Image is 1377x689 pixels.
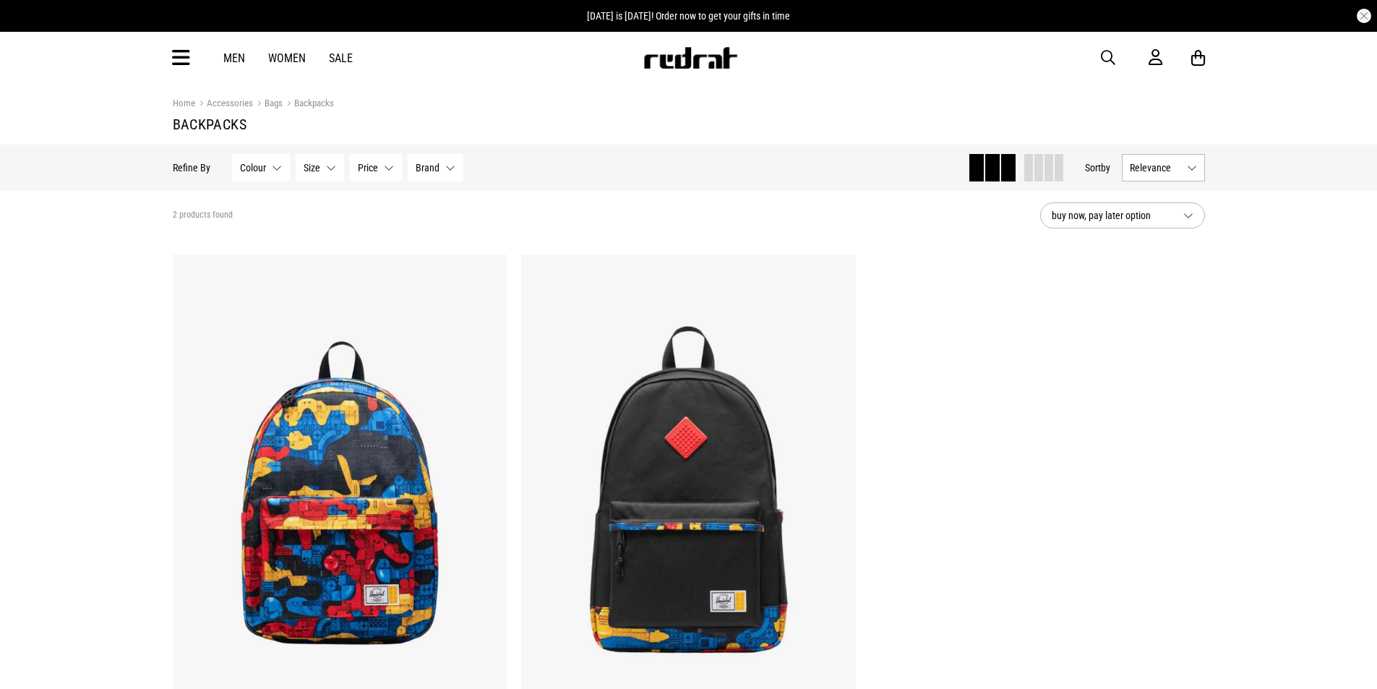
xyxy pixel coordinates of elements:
[1130,162,1181,174] span: Relevance
[195,98,253,111] a: Accessories
[173,210,233,221] span: 2 products found
[240,162,266,174] span: Colour
[329,51,353,65] a: Sale
[1101,162,1110,174] span: by
[232,154,290,181] button: Colour
[268,51,306,65] a: Women
[416,162,439,174] span: Brand
[304,162,320,174] span: Size
[408,154,463,181] button: Brand
[173,98,195,108] a: Home
[350,154,402,181] button: Price
[1052,207,1172,224] span: buy now, pay later option
[358,162,378,174] span: Price
[173,162,210,174] p: Refine By
[1040,202,1205,228] button: buy now, pay later option
[296,154,344,181] button: Size
[1122,154,1205,181] button: Relevance
[643,47,738,69] img: Redrat logo
[173,116,1205,133] h1: Backpacks
[1085,159,1110,176] button: Sortby
[253,98,283,111] a: Bags
[587,10,790,22] span: [DATE] is [DATE]! Order now to get your gifts in time
[223,51,245,65] a: Men
[283,98,334,111] a: Backpacks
